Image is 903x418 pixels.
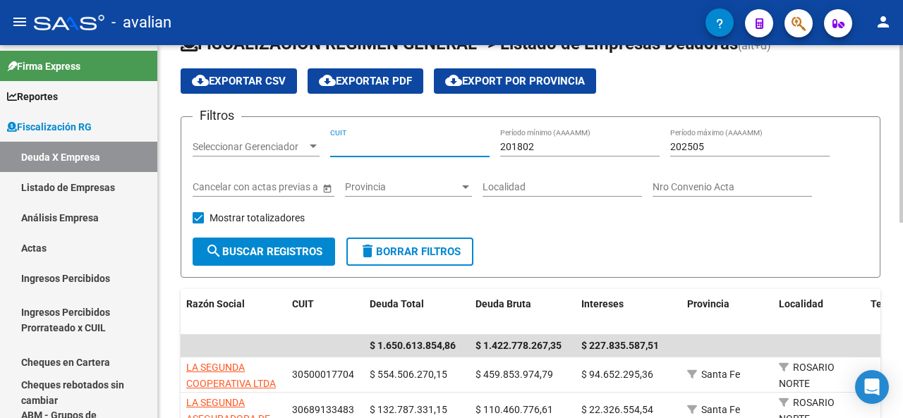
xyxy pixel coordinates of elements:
datatable-header-cell: Deuda Total [364,289,470,336]
mat-icon: cloud_download [445,72,462,89]
span: - avalian [111,7,171,38]
div: Open Intercom Messenger [855,370,889,404]
mat-icon: search [205,242,222,259]
button: Buscar Registros [193,238,335,266]
span: $ 227.835.587,51 [581,340,659,351]
mat-icon: menu [11,13,28,30]
span: CUIT [292,298,314,309]
span: $ 554.506.270,15 [370,369,447,380]
datatable-header-cell: Provincia [681,289,773,336]
span: Reportes [7,89,58,104]
span: Santa Fe [701,404,740,415]
span: 30689133483 [292,404,354,415]
span: $ 94.652.295,36 [581,369,653,380]
datatable-header-cell: Localidad [773,289,865,336]
span: Intereses [581,298,624,309]
span: Santa Fe [701,369,740,380]
span: Deuda Bruta [475,298,531,309]
span: $ 1.650.613.854,86 [370,340,456,351]
span: Provincia [687,298,729,309]
span: Exportar CSV [192,75,286,87]
mat-icon: person [875,13,892,30]
datatable-header-cell: Razón Social [181,289,286,336]
button: Borrar Filtros [346,238,473,266]
span: Localidad [779,298,823,309]
span: Export por Provincia [445,75,585,87]
span: Provincia [345,181,459,193]
span: Deuda Total [370,298,424,309]
button: Exportar PDF [308,68,423,94]
span: (alt+d) [738,39,771,52]
span: Buscar Registros [205,245,322,258]
span: Mostrar totalizadores [210,209,305,226]
span: Borrar Filtros [359,245,461,258]
span: Fiscalización RG [7,119,92,135]
datatable-header-cell: Deuda Bruta [470,289,576,336]
mat-icon: cloud_download [192,72,209,89]
span: Seleccionar Gerenciador [193,141,307,153]
span: $ 110.460.776,61 [475,404,553,415]
datatable-header-cell: Intereses [576,289,681,336]
h3: Filtros [193,106,241,125]
span: ROSARIO NORTE [779,362,835,389]
span: Razón Social [186,298,245,309]
datatable-header-cell: CUIT [286,289,364,336]
span: 30500017704 [292,369,354,380]
span: Exportar PDF [319,75,412,87]
span: $ 22.326.554,54 [581,404,653,415]
span: $ 459.853.974,79 [475,369,553,380]
button: Exportar CSV [181,68,297,94]
span: $ 1.422.778.267,35 [475,340,562,351]
mat-icon: cloud_download [319,72,336,89]
button: Open calendar [320,180,334,195]
span: Firma Express [7,59,80,74]
mat-icon: delete [359,242,376,259]
span: $ 132.787.331,15 [370,404,447,415]
button: Export por Provincia [434,68,596,94]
